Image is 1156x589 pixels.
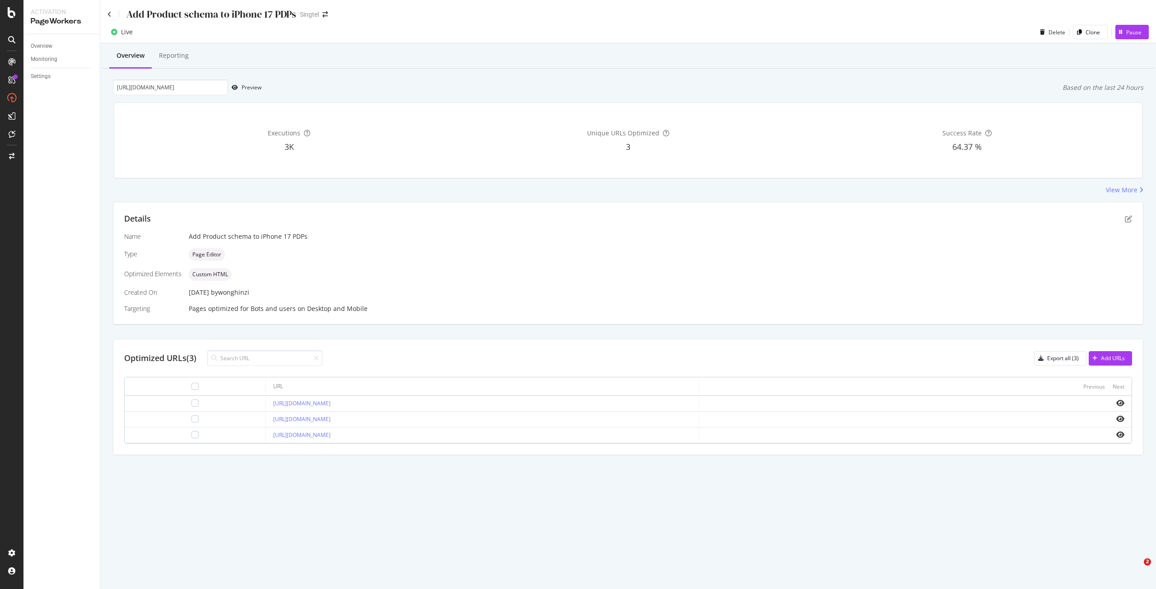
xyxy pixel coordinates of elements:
[192,272,228,277] span: Custom HTML
[273,382,283,390] div: URL
[1086,28,1100,36] div: Clone
[1083,381,1105,392] button: Previous
[1073,25,1108,39] button: Clone
[1089,351,1132,366] button: Add URLs
[207,350,322,366] input: Search URL
[273,431,331,439] a: [URL][DOMAIN_NAME]
[126,7,296,21] div: Add Product schema to iPhone 17 PDPs
[113,79,228,95] input: Preview your optimization on a URL
[124,269,182,278] div: Optimized Elements
[124,288,182,297] div: Created On
[31,16,93,27] div: PageWorkers
[1125,558,1147,580] iframe: Intercom live chat
[124,352,196,364] div: Optimized URLs (3)
[117,51,144,60] div: Overview
[192,252,221,257] span: Page Editor
[189,232,1132,241] div: Add Product schema to iPhone 17 PDPs
[31,42,93,51] a: Overview
[31,55,93,64] a: Monitoring
[251,304,296,313] div: Bots and users
[1126,28,1142,36] div: Pause
[124,304,182,313] div: Targeting
[322,11,328,18] div: arrow-right-arrow-left
[626,141,630,152] span: 3
[1101,354,1125,362] div: Add URLs
[107,11,112,18] a: Click to go back
[1116,415,1124,422] i: eye
[121,28,133,37] div: Live
[1125,215,1132,223] div: pen-to-square
[189,248,225,261] div: neutral label
[124,232,182,241] div: Name
[1113,383,1124,390] div: Next
[242,83,261,91] div: Preview
[1049,28,1065,36] div: Delete
[952,141,982,152] span: 64.37 %
[1063,83,1143,92] div: Based on the last 24 hours
[1106,186,1137,195] div: View More
[1083,383,1105,390] div: Previous
[1034,351,1086,366] button: Export all (3)
[159,51,189,60] div: Reporting
[31,72,51,81] div: Settings
[1116,399,1124,407] i: eye
[284,141,294,152] span: 3K
[300,10,319,19] div: Singtel
[228,80,261,95] button: Preview
[31,7,93,16] div: Activation
[124,250,182,259] div: Type
[124,213,151,225] div: Details
[1115,25,1149,39] button: Pause
[211,288,249,297] div: by wonghinzi
[273,399,331,407] a: [URL][DOMAIN_NAME]
[1144,558,1151,566] span: 2
[31,55,57,64] div: Monitoring
[1106,186,1143,195] a: View More
[31,42,52,51] div: Overview
[268,129,300,137] span: Executions
[1116,431,1124,438] i: eye
[273,415,331,423] a: [URL][DOMAIN_NAME]
[1036,25,1065,39] button: Delete
[942,129,982,137] span: Success Rate
[307,304,368,313] div: Desktop and Mobile
[1047,354,1079,362] div: Export all (3)
[587,129,659,137] span: Unique URLs Optimized
[189,288,1132,297] div: [DATE]
[1113,381,1124,392] button: Next
[189,304,1132,313] div: Pages optimized for on
[189,268,232,281] div: neutral label
[31,72,93,81] a: Settings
